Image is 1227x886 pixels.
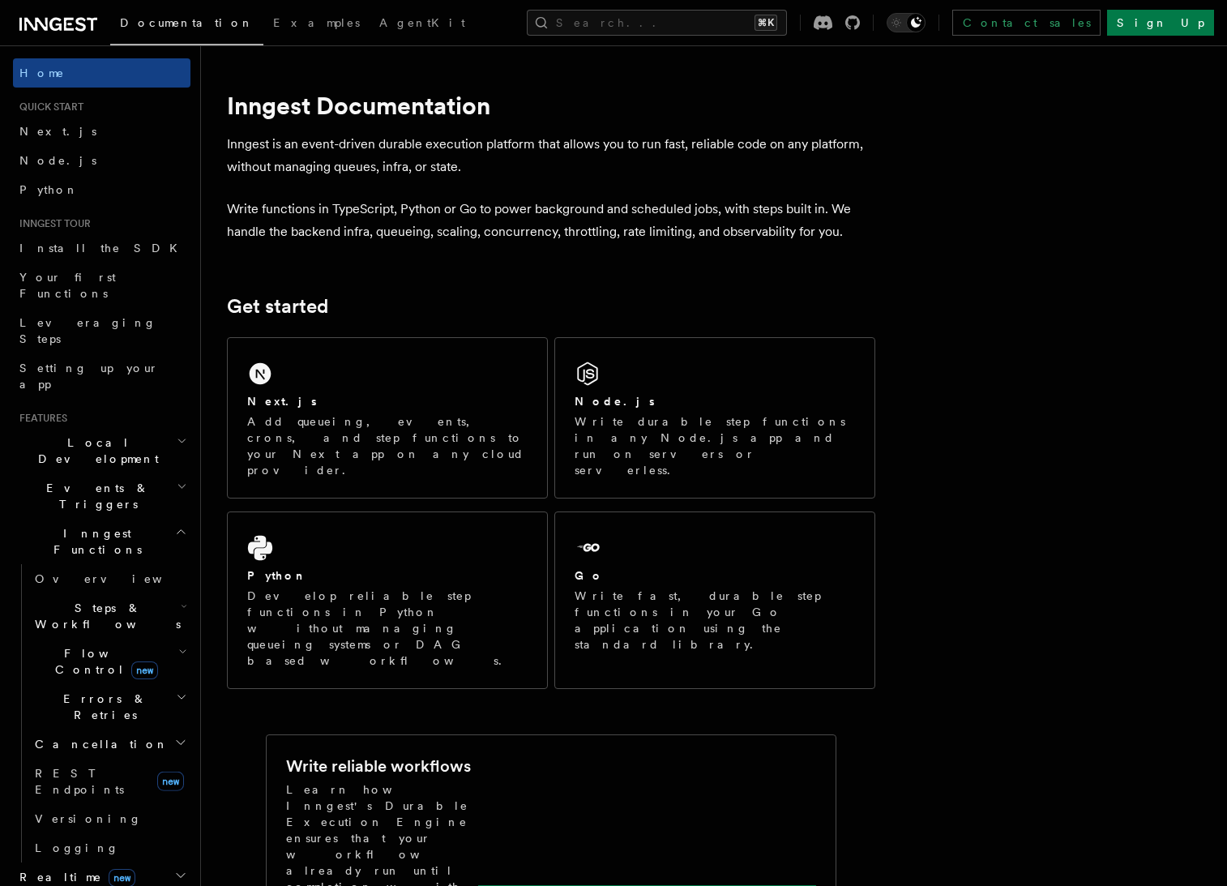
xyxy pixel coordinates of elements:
span: Logging [35,841,119,854]
button: Steps & Workflows [28,593,190,639]
span: AgentKit [379,16,465,29]
span: Errors & Retries [28,691,176,723]
a: GoWrite fast, durable step functions in your Go application using the standard library. [554,511,875,689]
a: Your first Functions [13,263,190,308]
span: new [131,661,158,679]
a: Versioning [28,804,190,833]
span: Home [19,65,65,81]
p: Add queueing, events, crons, and step functions to your Next app on any cloud provider. [247,413,528,478]
span: Setting up your app [19,362,159,391]
a: Get started [227,295,328,318]
a: Leveraging Steps [13,308,190,353]
button: Search...⌘K [527,10,787,36]
p: Write durable step functions in any Node.js app and run on servers or serverless. [575,413,855,478]
a: Sign Up [1107,10,1214,36]
p: Inngest is an event-driven durable execution platform that allows you to run fast, reliable code ... [227,133,875,178]
span: Features [13,412,67,425]
a: Home [13,58,190,88]
a: Logging [28,833,190,862]
a: Node.jsWrite durable step functions in any Node.js app and run on servers or serverless. [554,337,875,499]
h1: Inngest Documentation [227,91,875,120]
span: Local Development [13,434,177,467]
span: Inngest Functions [13,525,175,558]
span: Next.js [19,125,96,138]
h2: Write reliable workflows [286,755,471,777]
span: Inngest tour [13,217,91,230]
span: Node.js [19,154,96,167]
p: Develop reliable step functions in Python without managing queueing systems or DAG based workflows. [247,588,528,669]
p: Write fast, durable step functions in your Go application using the standard library. [575,588,855,653]
span: Versioning [35,812,142,825]
button: Events & Triggers [13,473,190,519]
p: Write functions in TypeScript, Python or Go to power background and scheduled jobs, with steps bu... [227,198,875,243]
span: Overview [35,572,202,585]
span: Quick start [13,101,83,113]
div: Inngest Functions [13,564,190,862]
span: Events & Triggers [13,480,177,512]
a: AgentKit [370,5,475,44]
span: Examples [273,16,360,29]
kbd: ⌘K [755,15,777,31]
button: Local Development [13,428,190,473]
span: REST Endpoints [35,767,124,796]
h2: Next.js [247,393,317,409]
span: Leveraging Steps [19,316,156,345]
span: Install the SDK [19,242,187,255]
a: Node.js [13,146,190,175]
span: Flow Control [28,645,178,678]
a: PythonDevelop reliable step functions in Python without managing queueing systems or DAG based wo... [227,511,548,689]
span: Your first Functions [19,271,116,300]
a: Install the SDK [13,233,190,263]
span: Documentation [120,16,254,29]
span: Cancellation [28,736,169,752]
button: Toggle dark mode [887,13,926,32]
button: Inngest Functions [13,519,190,564]
a: Python [13,175,190,204]
h2: Go [575,567,604,584]
h2: Python [247,567,307,584]
button: Errors & Retries [28,684,190,730]
h2: Node.js [575,393,655,409]
a: REST Endpointsnew [28,759,190,804]
a: Examples [263,5,370,44]
span: Python [19,183,79,196]
a: Next.jsAdd queueing, events, crons, and step functions to your Next app on any cloud provider. [227,337,548,499]
a: Next.js [13,117,190,146]
a: Documentation [110,5,263,45]
a: Contact sales [952,10,1101,36]
span: Steps & Workflows [28,600,181,632]
button: Flow Controlnew [28,639,190,684]
a: Setting up your app [13,353,190,399]
span: Realtime [13,869,135,885]
button: Cancellation [28,730,190,759]
a: Overview [28,564,190,593]
span: new [157,772,184,791]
